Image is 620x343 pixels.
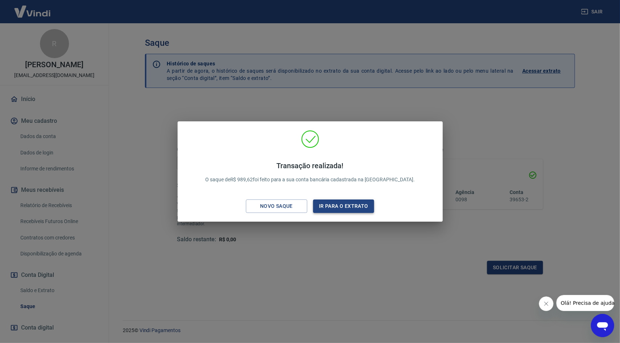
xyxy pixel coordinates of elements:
button: Novo saque [246,199,307,213]
button: Ir para o extrato [313,199,374,213]
iframe: Mensagem da empresa [556,295,614,311]
span: Olá! Precisa de ajuda? [4,5,61,11]
div: Novo saque [251,202,301,211]
iframe: Fechar mensagem [539,296,554,311]
p: O saque de R$ 989,62 foi feito para a sua conta bancária cadastrada na [GEOGRAPHIC_DATA]. [205,161,415,183]
h4: Transação realizada! [205,161,415,170]
iframe: Botão para abrir a janela de mensagens [591,314,614,337]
